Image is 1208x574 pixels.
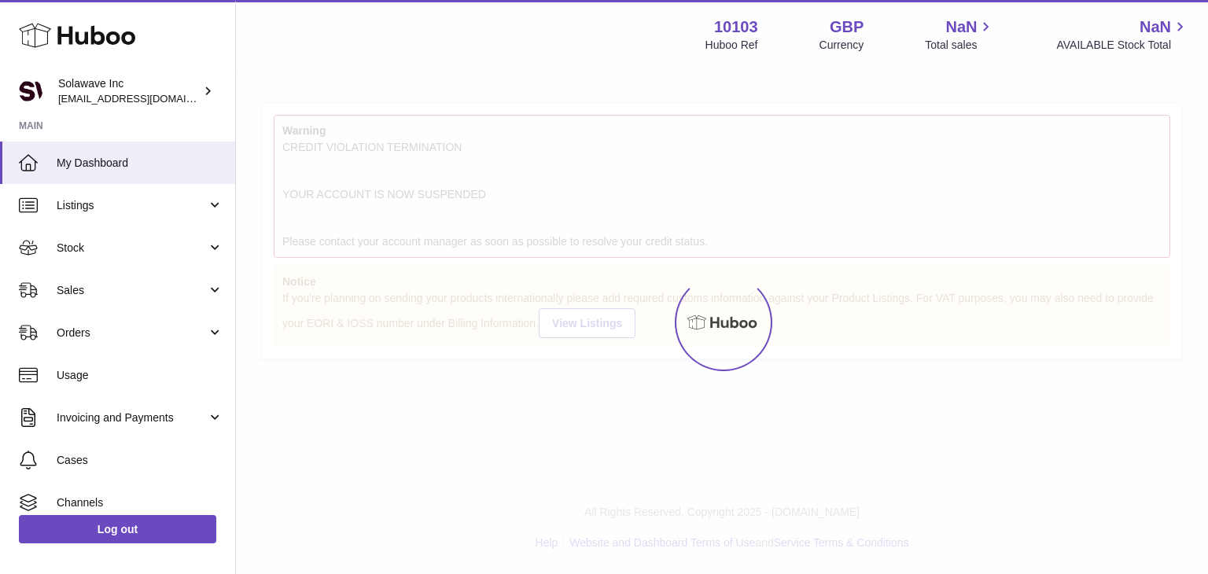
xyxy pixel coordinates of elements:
span: Listings [57,198,207,213]
span: Orders [57,326,207,340]
a: Log out [19,515,216,543]
span: Stock [57,241,207,256]
span: NaN [945,17,977,38]
span: Cases [57,453,223,468]
span: AVAILABLE Stock Total [1056,38,1189,53]
a: NaN AVAILABLE Stock Total [1056,17,1189,53]
span: Sales [57,283,207,298]
strong: 10103 [714,17,758,38]
div: Huboo Ref [705,38,758,53]
span: Invoicing and Payments [57,410,207,425]
span: My Dashboard [57,156,223,171]
a: NaN Total sales [925,17,995,53]
span: Channels [57,495,223,510]
span: Total sales [925,38,995,53]
div: Currency [819,38,864,53]
span: Usage [57,368,223,383]
span: [EMAIL_ADDRESS][DOMAIN_NAME] [58,92,231,105]
strong: GBP [830,17,864,38]
img: internalAdmin-10103@internal.huboo.com [19,79,42,103]
div: Solawave Inc [58,76,200,106]
span: NaN [1140,17,1171,38]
